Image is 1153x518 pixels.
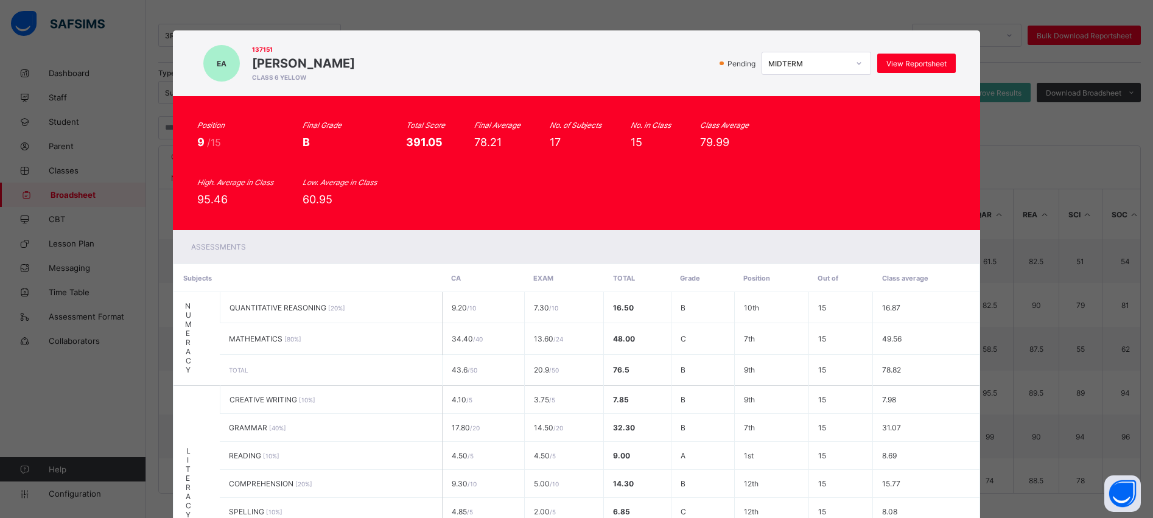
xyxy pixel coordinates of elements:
[882,451,897,460] span: 8.69
[613,395,629,404] span: 7.85
[613,303,634,312] span: 16.50
[534,507,556,516] span: 2.00
[550,452,556,460] span: / 5
[293,480,312,488] span: [ 20 %]
[468,366,477,374] span: / 50
[534,451,556,460] span: 4.50
[700,121,749,130] i: Class Average
[229,334,301,343] span: MATHEMATICS
[197,136,207,149] span: 9
[303,121,342,130] i: Final Grade
[744,334,755,343] span: 7th
[681,507,686,516] span: C
[252,74,355,81] span: CLASS 6 YELLOW
[818,451,826,460] span: 15
[229,366,248,374] span: TOTAL
[473,335,483,343] span: / 40
[553,424,563,432] span: / 20
[452,395,472,404] span: 4.10
[326,304,345,312] span: [ 20 %]
[681,303,685,312] span: B
[744,423,755,432] span: 7th
[613,365,629,374] span: 76.5
[207,136,221,149] span: /15
[197,193,228,206] span: 95.46
[474,121,520,130] i: Final Average
[1104,475,1141,512] button: Open asap
[818,479,826,488] span: 15
[744,395,755,404] span: 9th
[882,334,902,343] span: 49.56
[229,423,286,432] span: GRAMMAR
[613,334,635,343] span: 48.00
[550,121,601,130] i: No. of Subjects
[534,365,559,374] span: 20.9
[252,46,355,53] span: 137151
[534,303,558,312] span: 7.30
[553,335,563,343] span: / 24
[452,451,474,460] span: 4.50
[549,366,559,374] span: / 50
[744,365,755,374] span: 9th
[533,274,553,282] span: EXAM
[183,301,192,374] span: NUMERACY
[303,178,377,187] i: Low. Average in Class
[886,59,947,68] span: View Reportsheet
[700,136,729,149] span: 79.99
[452,507,473,516] span: 4.85
[744,507,759,516] span: 12th
[882,507,897,516] span: 8.08
[550,136,561,149] span: 17
[744,479,759,488] span: 12th
[613,423,635,432] span: 32.30
[451,274,461,282] span: CA
[818,334,826,343] span: 15
[550,480,559,488] span: / 10
[452,365,477,374] span: 43.6
[468,452,474,460] span: / 5
[297,396,315,404] span: [ 10 %]
[183,274,212,282] span: Subjects
[466,396,472,404] span: / 5
[882,479,900,488] span: 15.77
[549,304,558,312] span: / 10
[681,451,685,460] span: A
[534,423,563,432] span: 14.50
[882,303,900,312] span: 16.87
[303,193,332,206] span: 60.95
[468,480,477,488] span: / 10
[452,334,483,343] span: 34.40
[613,451,630,460] span: 9.00
[467,304,476,312] span: / 10
[282,335,301,343] span: [ 80 %]
[229,451,279,460] span: READING
[191,242,246,251] span: Assessments
[882,395,896,404] span: 7.98
[818,274,838,282] span: Out of
[534,334,563,343] span: 13.60
[197,178,273,187] i: High. Average in Class
[452,303,476,312] span: 9.20
[267,424,286,432] span: [ 40 %]
[303,136,310,149] span: B
[743,274,770,282] span: Position
[681,423,685,432] span: B
[549,396,555,404] span: / 5
[613,479,634,488] span: 14.30
[882,423,901,432] span: 31.07
[818,507,826,516] span: 15
[681,479,685,488] span: B
[550,508,556,516] span: / 5
[470,424,480,432] span: / 20
[252,56,355,71] span: [PERSON_NAME]
[406,121,445,130] i: Total Score
[818,395,826,404] span: 15
[261,452,279,460] span: [ 10 %]
[534,479,559,488] span: 5.00
[264,508,282,516] span: [ 10 %]
[818,423,826,432] span: 15
[726,59,759,68] span: Pending
[534,395,555,404] span: 3.75
[768,59,849,68] div: MIDTERM
[613,274,635,282] span: Total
